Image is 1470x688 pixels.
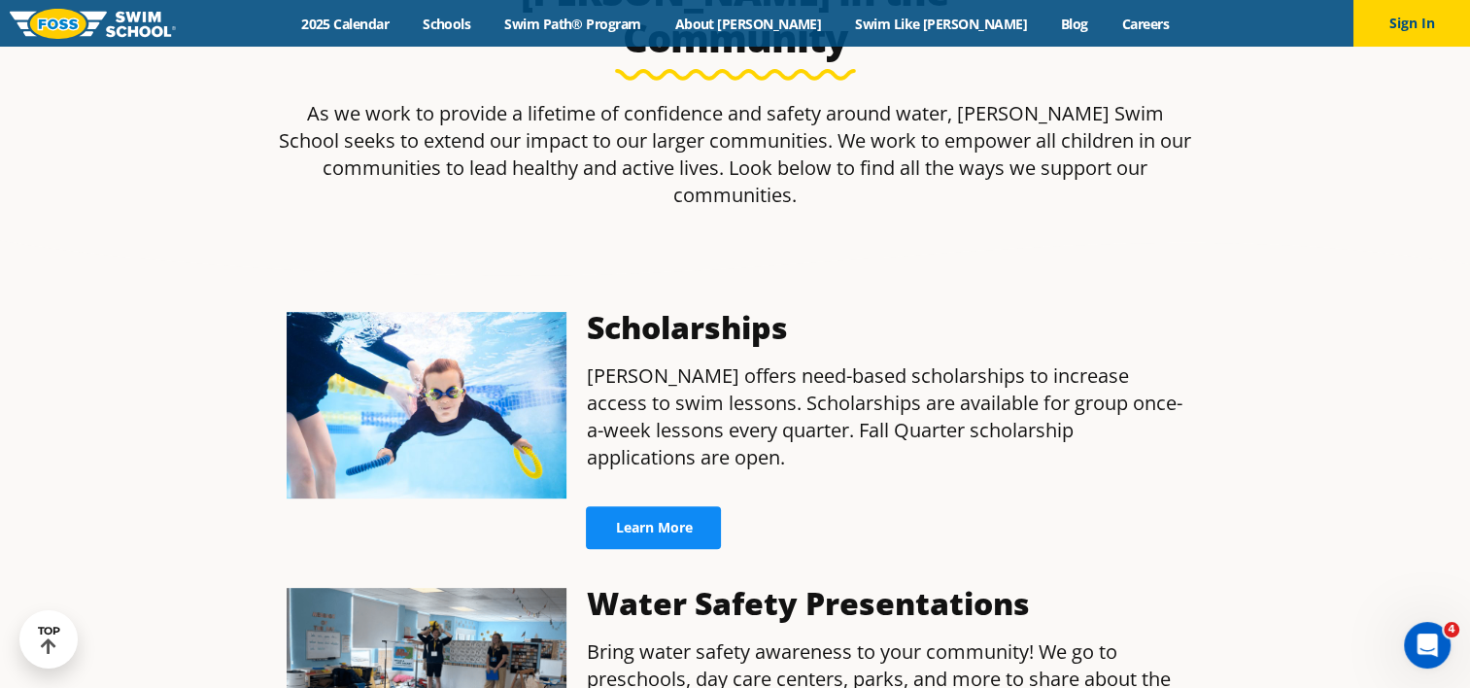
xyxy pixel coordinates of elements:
[1404,622,1451,669] iframe: Intercom live chat
[277,100,1194,209] p: As we work to provide a lifetime of confidence and safety around water, [PERSON_NAME] Swim School...
[38,625,60,655] div: TOP
[586,588,1183,619] h3: Water Safety Presentations
[838,15,1044,33] a: Swim Like [PERSON_NAME]
[285,15,406,33] a: 2025 Calendar
[1105,15,1185,33] a: Careers
[488,15,658,33] a: Swim Path® Program
[586,312,1183,343] h3: Scholarships
[586,362,1183,471] p: [PERSON_NAME] offers need-based scholarships to increase access to swim lessons. Scholarships are...
[615,521,692,534] span: Learn More
[658,15,838,33] a: About [PERSON_NAME]
[1043,15,1105,33] a: Blog
[10,9,176,39] img: FOSS Swim School Logo
[586,506,721,549] a: Learn More
[406,15,488,33] a: Schools
[1444,622,1459,637] span: 4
